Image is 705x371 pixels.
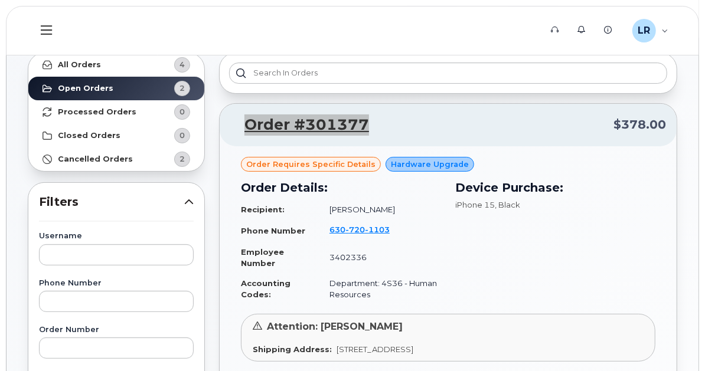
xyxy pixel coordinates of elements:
[319,273,441,304] td: Department: 4S36 - Human Resources
[241,247,284,268] strong: Employee Number
[179,83,185,94] span: 2
[229,63,667,84] input: Search in orders
[319,199,441,220] td: [PERSON_NAME]
[241,278,291,299] strong: Accounting Codes:
[613,116,666,133] span: $378.00
[495,200,520,209] span: , Black
[654,320,696,362] iframe: Messenger Launcher
[319,242,441,273] td: 3402336
[345,225,365,234] span: 720
[58,60,101,70] strong: All Orders
[329,225,404,234] a: 6307201103
[58,107,136,117] strong: Processed Orders
[241,205,285,214] strong: Recipient:
[179,153,185,165] span: 2
[39,326,194,334] label: Order Number
[391,159,469,170] span: Hardware Upgrade
[329,225,390,234] span: 630
[267,321,403,332] span: Attention: [PERSON_NAME]
[337,344,413,354] span: [STREET_ADDRESS]
[246,159,376,170] span: Order requires Specific details
[179,106,185,117] span: 0
[179,59,185,70] span: 4
[624,19,677,42] div: Lisa Riebe
[28,53,204,77] a: All Orders4
[253,344,332,354] strong: Shipping Address:
[39,193,184,211] span: Filters
[39,280,194,287] label: Phone Number
[638,24,650,38] span: LR
[28,147,204,171] a: Cancelled Orders2
[28,100,204,124] a: Processed Orders0
[455,179,655,196] h3: Device Purchase:
[365,225,390,234] span: 1103
[28,124,204,147] a: Closed Orders0
[455,200,495,209] span: iPhone 15
[241,179,441,196] h3: Order Details:
[230,114,369,136] a: Order #301377
[28,77,204,100] a: Open Orders2
[58,84,113,93] strong: Open Orders
[241,226,305,235] strong: Phone Number
[179,130,185,141] span: 0
[58,131,120,140] strong: Closed Orders
[58,155,133,164] strong: Cancelled Orders
[39,232,194,240] label: Username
